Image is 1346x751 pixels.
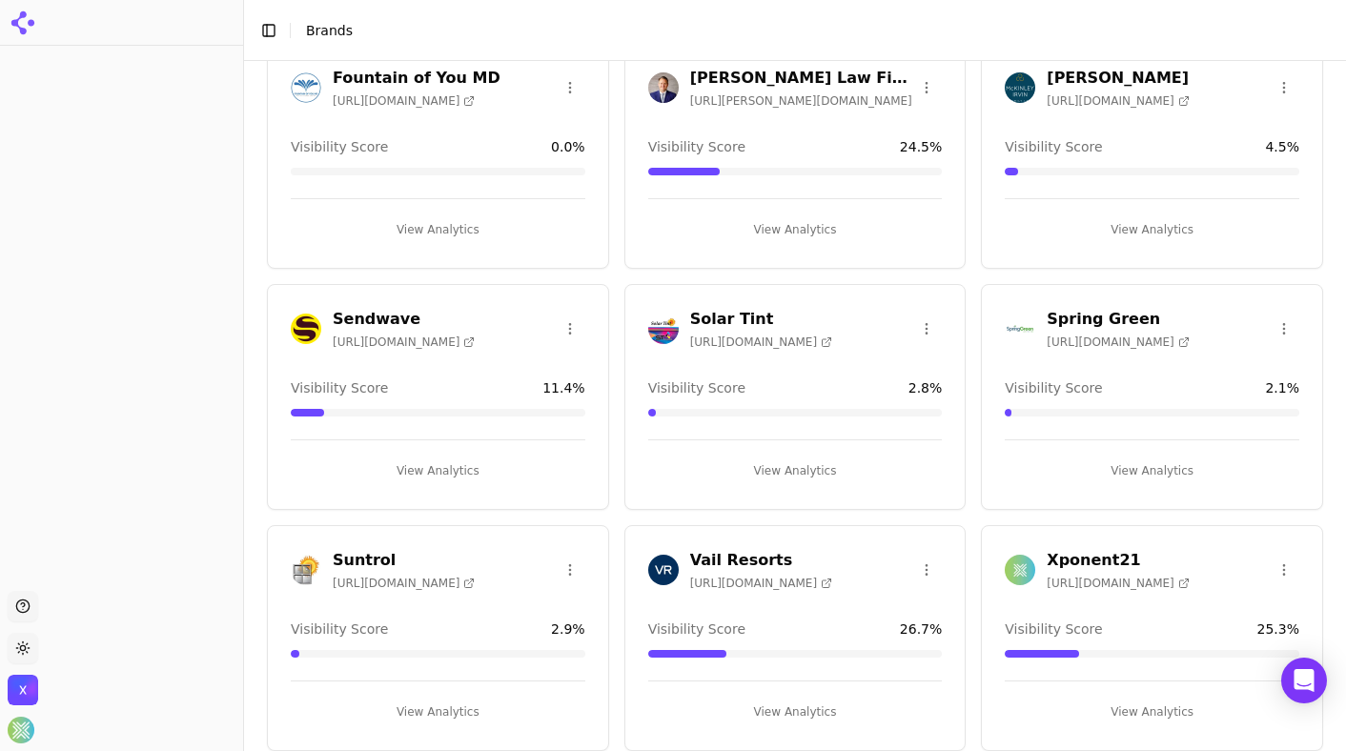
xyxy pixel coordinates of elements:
[333,335,475,350] span: [URL][DOMAIN_NAME]
[291,314,321,344] img: Sendwave
[1005,378,1102,397] span: Visibility Score
[291,214,585,245] button: View Analytics
[1047,67,1189,90] h3: [PERSON_NAME]
[1005,456,1299,486] button: View Analytics
[1005,619,1102,639] span: Visibility Score
[291,72,321,103] img: Fountain of You MD
[291,456,585,486] button: View Analytics
[551,137,585,156] span: 0.0 %
[1047,335,1189,350] span: [URL][DOMAIN_NAME]
[291,137,388,156] span: Visibility Score
[8,717,34,743] button: Open user button
[8,675,38,705] button: Open organization switcher
[900,137,942,156] span: 24.5 %
[1265,378,1299,397] span: 2.1 %
[648,72,679,103] img: Johnston Law Firm
[551,619,585,639] span: 2.9 %
[900,619,942,639] span: 26.7 %
[333,67,500,90] h3: Fountain of You MD
[690,576,832,591] span: [URL][DOMAIN_NAME]
[291,378,388,397] span: Visibility Score
[333,308,475,331] h3: Sendwave
[1047,93,1189,109] span: [URL][DOMAIN_NAME]
[1047,576,1189,591] span: [URL][DOMAIN_NAME]
[690,308,832,331] h3: Solar Tint
[291,619,388,639] span: Visibility Score
[690,93,912,109] span: [URL][PERSON_NAME][DOMAIN_NAME]
[306,23,353,38] span: Brands
[648,555,679,585] img: Vail Resorts
[648,697,943,727] button: View Analytics
[908,378,943,397] span: 2.8 %
[648,214,943,245] button: View Analytics
[8,675,38,705] img: Xponent21 Inc
[648,378,745,397] span: Visibility Score
[333,549,475,572] h3: Suntrol
[8,717,34,743] img: Courtney Turrin
[690,67,912,90] h3: [PERSON_NAME] Law Firm
[1257,619,1299,639] span: 25.3 %
[690,335,832,350] span: [URL][DOMAIN_NAME]
[1005,137,1102,156] span: Visibility Score
[1047,308,1189,331] h3: Spring Green
[1005,697,1299,727] button: View Analytics
[648,137,745,156] span: Visibility Score
[1047,549,1189,572] h3: Xponent21
[291,555,321,585] img: Suntrol
[690,549,832,572] h3: Vail Resorts
[1005,314,1035,344] img: Spring Green
[333,576,475,591] span: [URL][DOMAIN_NAME]
[291,697,585,727] button: View Analytics
[542,378,584,397] span: 11.4 %
[648,619,745,639] span: Visibility Score
[306,21,1293,40] nav: breadcrumb
[1005,555,1035,585] img: Xponent21
[1265,137,1299,156] span: 4.5 %
[333,93,475,109] span: [URL][DOMAIN_NAME]
[1281,658,1327,703] div: Open Intercom Messenger
[1005,72,1035,103] img: McKinley Irvin
[1005,214,1299,245] button: View Analytics
[648,456,943,486] button: View Analytics
[648,314,679,344] img: Solar Tint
